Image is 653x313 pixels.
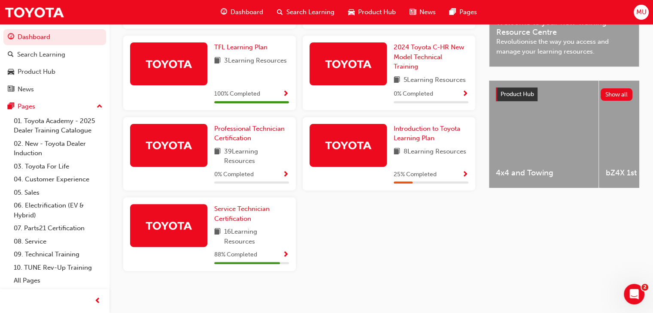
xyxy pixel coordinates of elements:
[641,284,648,291] span: 2
[231,7,263,17] span: Dashboard
[10,160,106,173] a: 03. Toyota For Life
[394,89,433,99] span: 0 % Completed
[214,147,221,166] span: book-icon
[459,7,477,17] span: Pages
[8,68,14,76] span: car-icon
[224,56,287,66] span: 3 Learning Resources
[10,137,106,160] a: 02. New - Toyota Dealer Induction
[10,114,106,137] a: 01. Toyota Academy - 2025 Dealer Training Catalogue
[394,147,400,157] span: book-icon
[404,75,466,86] span: 5 Learning Resources
[8,103,14,111] span: pages-icon
[214,204,289,223] a: Service Technician Certification
[3,64,106,80] a: Product Hub
[224,147,289,166] span: 39 Learning Resources
[501,90,534,98] span: Product Hub
[394,124,468,143] a: Introduction to Toyota Learning Plan
[286,7,334,17] span: Search Learning
[8,51,14,59] span: search-icon
[94,296,101,307] span: prev-icon
[325,56,372,71] img: Trak
[214,89,260,99] span: 100 % Completed
[394,125,460,142] span: Introduction to Toyota Learning Plan
[3,99,106,114] button: Pages
[601,88,633,101] button: Show all
[410,7,416,18] span: news-icon
[10,199,106,222] a: 06. Electrification (EV & Hybrid)
[394,43,464,70] span: 2024 Toyota C-HR New Model Technical Training
[496,87,632,101] a: Product HubShow all
[496,37,632,56] span: Revolutionise the way you access and manage your learning resources.
[489,81,598,188] a: 4x4 and Towing
[97,101,103,112] span: up-icon
[4,3,64,22] img: Trak
[270,3,341,21] a: search-iconSearch Learning
[358,7,396,17] span: Product Hub
[10,248,106,261] a: 09. Technical Training
[636,7,646,17] span: MU
[17,50,65,60] div: Search Learning
[214,124,289,143] a: Professional Technician Certification
[145,138,192,153] img: Trak
[145,56,192,71] img: Trak
[450,7,456,18] span: pages-icon
[10,274,106,287] a: All Pages
[3,47,106,63] a: Search Learning
[10,235,106,248] a: 08. Service
[214,43,267,51] span: TFL Learning Plan
[277,7,283,18] span: search-icon
[214,205,270,223] span: Service Technician Certification
[462,171,468,179] span: Show Progress
[282,89,289,99] button: Show Progress
[18,67,55,77] div: Product Hub
[348,7,355,18] span: car-icon
[496,18,632,37] span: Welcome to your new Training Resource Centre
[282,250,289,260] button: Show Progress
[10,261,106,274] a: 10. TUNE Rev-Up Training
[214,42,271,52] a: TFL Learning Plan
[214,170,254,180] span: 0 % Completed
[394,75,400,86] span: book-icon
[443,3,484,21] a: pages-iconPages
[221,7,227,18] span: guage-icon
[224,227,289,246] span: 16 Learning Resources
[325,138,372,153] img: Trak
[462,89,468,99] button: Show Progress
[3,29,106,45] a: Dashboard
[10,173,106,186] a: 04. Customer Experience
[282,251,289,259] span: Show Progress
[214,3,270,21] a: guage-iconDashboard
[18,84,34,94] div: News
[462,90,468,98] span: Show Progress
[214,227,221,246] span: book-icon
[214,56,221,66] span: book-icon
[18,102,35,111] div: Pages
[419,7,436,17] span: News
[214,125,285,142] span: Professional Technician Certification
[282,171,289,179] span: Show Progress
[145,218,192,233] img: Trak
[462,169,468,180] button: Show Progress
[3,27,106,99] button: DashboardSearch LearningProduct HubNews
[3,81,106,97] a: News
[214,250,257,260] span: 88 % Completed
[394,42,468,72] a: 2024 Toyota C-HR New Model Technical Training
[624,284,644,304] iframe: Intercom live chat
[341,3,403,21] a: car-iconProduct Hub
[404,147,466,157] span: 8 Learning Resources
[282,169,289,180] button: Show Progress
[282,90,289,98] span: Show Progress
[394,170,437,180] span: 25 % Completed
[10,222,106,235] a: 07. Parts21 Certification
[10,186,106,199] a: 05. Sales
[496,168,592,178] span: 4x4 and Towing
[634,5,649,20] button: MU
[8,33,14,41] span: guage-icon
[403,3,443,21] a: news-iconNews
[8,86,14,93] span: news-icon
